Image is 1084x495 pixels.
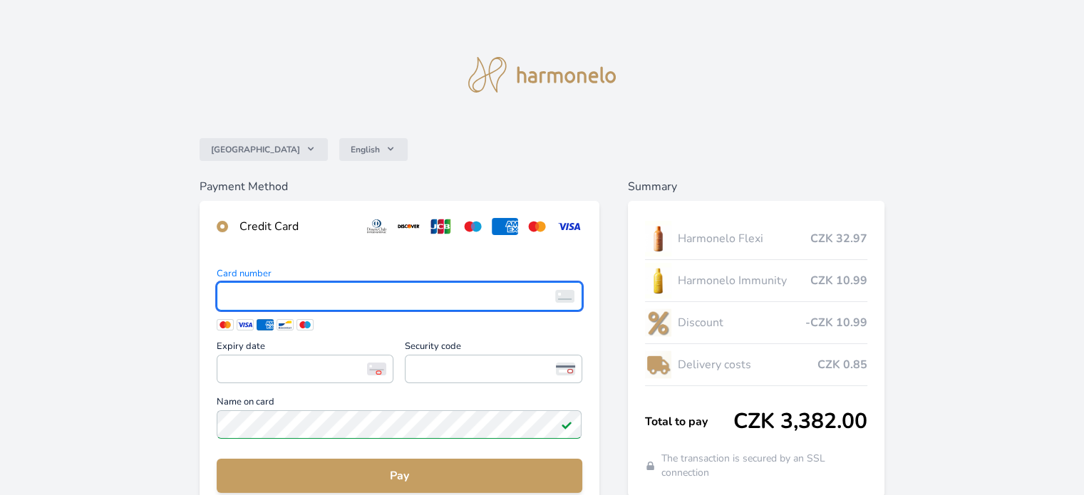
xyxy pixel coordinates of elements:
[733,409,867,434] span: CZK 3,382.00
[211,144,300,155] span: [GEOGRAPHIC_DATA]
[817,356,867,373] span: CZK 0.85
[561,419,572,430] img: Field valid
[468,57,616,93] img: logo.svg
[200,138,328,161] button: [GEOGRAPHIC_DATA]
[351,144,380,155] span: English
[677,356,817,373] span: Delivery costs
[411,359,575,379] iframe: Iframe for security code
[645,305,672,340] img: discount-lo.png
[556,218,582,235] img: visa.svg
[217,342,393,355] span: Expiry date
[396,218,422,235] img: discover.svg
[645,347,672,382] img: delivery-lo.png
[810,230,867,247] span: CZK 32.97
[217,269,582,282] span: Card number
[524,218,550,235] img: mc.svg
[367,363,386,375] img: Expiry date
[339,138,408,161] button: English
[492,218,518,235] img: amex.svg
[555,290,574,303] img: card
[661,452,867,480] span: The transaction is secured by an SSL connection
[239,218,352,235] div: Credit Card
[217,459,582,493] button: Pay
[805,314,867,331] span: -CZK 10.99
[428,218,454,235] img: jcb.svg
[363,218,390,235] img: diners.svg
[645,263,672,298] img: IMMUNITY_se_stinem_x-lo.jpg
[677,272,810,289] span: Harmonelo Immunity
[228,467,570,484] span: Pay
[223,286,575,306] iframe: Iframe for card number
[460,218,486,235] img: maestro.svg
[645,221,672,256] img: CLEAN_FLEXI_se_stinem_x-hi_(1)-lo.jpg
[810,272,867,289] span: CZK 10.99
[628,178,884,195] h6: Summary
[217,410,582,439] input: Name on cardField valid
[645,413,733,430] span: Total to pay
[677,230,810,247] span: Harmonelo Flexi
[405,342,582,355] span: Security code
[217,397,582,410] span: Name on card
[677,314,805,331] span: Discount
[200,178,599,195] h6: Payment Method
[223,359,387,379] iframe: Iframe for expiry date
